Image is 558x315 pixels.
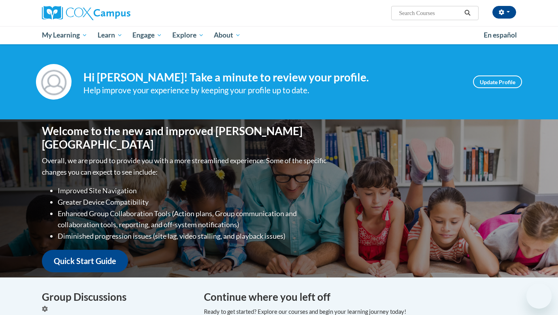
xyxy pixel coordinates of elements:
[484,31,517,39] span: En español
[473,75,522,88] a: Update Profile
[37,26,92,44] a: My Learning
[58,230,328,242] li: Diminished progression issues (site lag, video stalling, and playback issues)
[42,30,87,40] span: My Learning
[127,26,167,44] a: Engage
[36,64,72,100] img: Profile Image
[204,289,516,305] h4: Continue where you left off
[58,185,328,196] li: Improved Site Navigation
[30,26,528,44] div: Main menu
[398,8,462,18] input: Search Courses
[42,6,130,20] img: Cox Campus
[83,71,461,84] h4: Hi [PERSON_NAME]! Take a minute to review your profile.
[58,208,328,231] li: Enhanced Group Collaboration Tools (Action plans, Group communication and collaboration tools, re...
[42,124,328,151] h1: Welcome to the new and improved [PERSON_NAME][GEOGRAPHIC_DATA]
[42,250,128,272] a: Quick Start Guide
[526,283,552,309] iframe: Button to launch messaging window
[42,155,328,178] p: Overall, we are proud to provide you with a more streamlined experience. Some of the specific cha...
[83,84,461,97] div: Help improve your experience by keeping your profile up to date.
[42,6,192,20] a: Cox Campus
[214,30,241,40] span: About
[132,30,162,40] span: Engage
[167,26,209,44] a: Explore
[479,27,522,43] a: En español
[58,196,328,208] li: Greater Device Compatibility
[462,8,473,18] button: Search
[172,30,204,40] span: Explore
[98,30,123,40] span: Learn
[42,289,192,305] h4: Group Discussions
[209,26,246,44] a: About
[92,26,128,44] a: Learn
[492,6,516,19] button: Account Settings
